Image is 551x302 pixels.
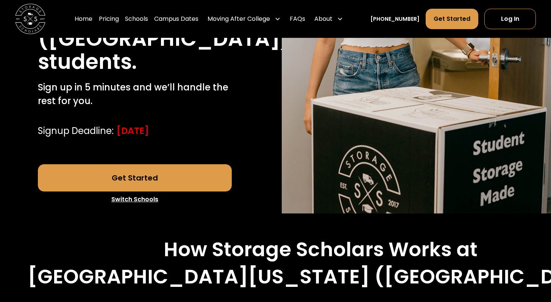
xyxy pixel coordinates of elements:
a: Switch Schools [38,191,232,207]
div: Moving After College [208,14,270,23]
div: About [314,14,332,23]
a: Schools [125,8,148,30]
img: Storage Scholars main logo [15,4,45,34]
a: Pricing [99,8,119,30]
a: home [15,4,45,34]
p: Sign up in 5 minutes and we’ll handle the rest for you. [38,81,232,108]
a: Get Started [426,9,478,29]
a: FAQs [290,8,305,30]
a: Get Started [38,164,232,191]
div: [DATE] [117,124,149,138]
a: Campus Dates [154,8,198,30]
div: Signup Deadline: [38,124,114,138]
h2: How Storage Scholars Works at [164,238,478,261]
div: Moving After College [204,8,284,30]
a: [PHONE_NUMBER] [370,15,420,23]
div: About [311,8,346,30]
a: Log In [484,9,536,29]
a: Home [75,8,92,30]
h1: students. [38,50,137,73]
